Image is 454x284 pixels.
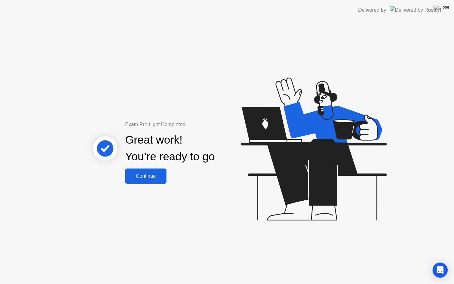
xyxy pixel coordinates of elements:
img: Close [434,5,449,10]
img: Delivered by Rosalyn [390,6,443,14]
div: Great work! You’re ready to go [125,132,215,165]
div: Delivered by [358,6,386,14]
div: Exam Pre-flight Completed [125,121,255,128]
button: Continue [125,169,166,184]
div: Continue [127,173,165,179]
div: Open Intercom Messenger [433,263,448,278]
